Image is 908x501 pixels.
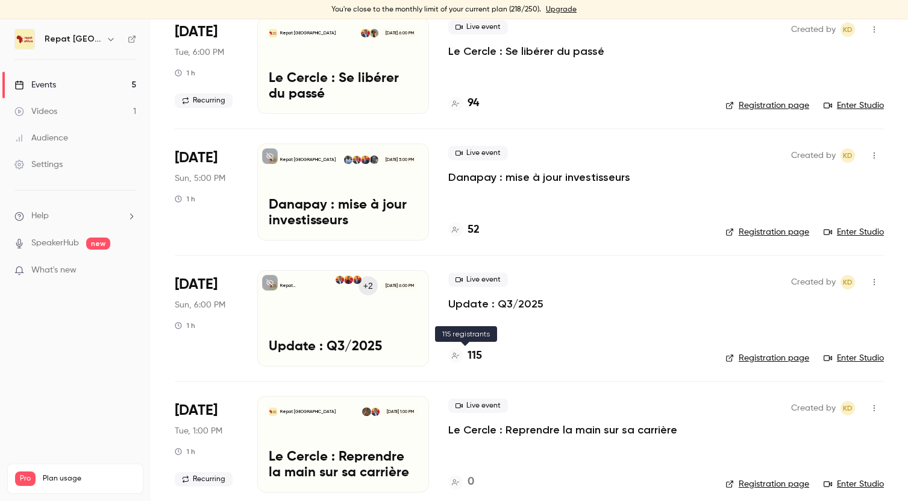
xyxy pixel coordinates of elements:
[175,425,222,437] span: Tue, 1:00 PM
[357,275,379,297] div: +2
[86,238,110,250] span: new
[824,99,884,112] a: Enter Studio
[269,339,418,355] p: Update : Q3/2025
[841,148,855,163] span: Kara Diaby
[725,226,809,238] a: Registration page
[280,409,336,415] p: Repat [GEOGRAPHIC_DATA]
[344,276,352,284] img: Fatoumata Dia
[843,275,853,289] span: KD
[448,95,479,112] a: 94
[824,226,884,238] a: Enter Studio
[175,396,238,493] div: Sep 30 Tue, 1:00 PM (Africa/Abidjan)
[725,478,809,490] a: Registration page
[791,148,836,163] span: Created by
[14,106,57,118] div: Videos
[448,297,543,311] a: Update : Q3/2025
[31,264,77,277] span: What's new
[381,282,417,290] span: [DATE] 6:00 PM
[175,401,218,420] span: [DATE]
[175,194,195,204] div: 1 h
[280,157,336,163] p: Repat [GEOGRAPHIC_DATA]
[824,478,884,490] a: Enter Studio
[843,148,853,163] span: KD
[269,29,277,37] img: Le Cercle : Se libérer du passé
[843,22,853,37] span: KD
[175,275,218,294] span: [DATE]
[269,198,418,229] p: Danapay : mise à jour investisseurs
[448,423,677,437] a: Le Cercle : Reprendre la main sur sa carrière
[175,148,218,168] span: [DATE]
[448,474,474,490] a: 0
[257,143,429,240] a: Danapay : mise à jour investisseursRepat [GEOGRAPHIC_DATA]Moussa DembeleMounir TelkassKara DiabyD...
[175,321,195,330] div: 1 h
[841,22,855,37] span: Kara Diaby
[31,237,79,250] a: SpeakerHub
[448,44,604,58] a: Le Cercle : Se libérer du passé
[370,29,378,37] img: Oumou Diarisso
[361,156,369,164] img: Mounir Telkass
[353,276,362,284] img: Mounir Telkass
[468,95,479,112] h4: 94
[175,68,195,78] div: 1 h
[269,450,418,481] p: Le Cercle : Reprendre la main sur sa carrière
[15,30,34,49] img: Repat Africa
[280,30,336,36] p: Repat [GEOGRAPHIC_DATA]
[175,22,218,42] span: [DATE]
[31,210,49,222] span: Help
[175,17,238,114] div: Sep 23 Tue, 8:00 PM (Europe/Paris)
[175,46,224,58] span: Tue, 6:00 PM
[448,20,508,34] span: Live event
[381,29,417,37] span: [DATE] 6:00 PM
[448,399,508,413] span: Live event
[448,146,508,160] span: Live event
[14,159,63,171] div: Settings
[344,156,352,164] img: Demba Dembele
[546,5,577,14] a: Upgrade
[791,401,836,415] span: Created by
[257,17,429,114] a: Le Cercle : Se libérer du passéRepat [GEOGRAPHIC_DATA]Oumou DiarissoKara Diaby[DATE] 6:00 PMLe Ce...
[448,273,508,287] span: Live event
[269,71,418,102] p: Le Cercle : Se libérer du passé
[843,401,853,415] span: KD
[175,172,225,184] span: Sun, 5:00 PM
[280,283,335,289] p: Repat [GEOGRAPHIC_DATA]
[448,222,480,238] a: 52
[841,401,855,415] span: Kara Diaby
[468,348,482,364] h4: 115
[791,22,836,37] span: Created by
[362,408,371,416] img: Hannah Dehauteur
[841,275,855,289] span: Kara Diaby
[791,275,836,289] span: Created by
[448,170,630,184] a: Danapay : mise à jour investisseurs
[15,471,36,486] span: Pro
[175,299,225,311] span: Sun, 6:00 PM
[175,472,233,487] span: Recurring
[175,270,238,367] div: Sep 28 Sun, 8:00 PM (Europe/Brussels)
[824,352,884,364] a: Enter Studio
[468,222,480,238] h4: 52
[14,132,68,144] div: Audience
[45,33,101,45] h6: Repat [GEOGRAPHIC_DATA]
[175,143,238,240] div: Sep 28 Sun, 7:00 PM (Europe/Paris)
[43,474,136,484] span: Plan usage
[725,352,809,364] a: Registration page
[336,276,344,284] img: Kara Diaby
[381,156,417,164] span: [DATE] 5:00 PM
[371,408,380,416] img: Kara Diaby
[370,156,378,164] img: Moussa Dembele
[361,29,369,37] img: Kara Diaby
[175,93,233,108] span: Recurring
[14,79,56,91] div: Events
[352,156,361,164] img: Kara Diaby
[257,396,429,493] a: Le Cercle : Reprendre la main sur sa carrièreRepat [GEOGRAPHIC_DATA]Kara DiabyHannah Dehauteur[DA...
[383,408,417,416] span: [DATE] 1:00 PM
[448,348,482,364] a: 115
[257,270,429,367] a: Update : Q3/2025Repat [GEOGRAPHIC_DATA]+2Mounir TelkassFatoumata DiaKara Diaby[DATE] 6:00 PMUpdat...
[14,210,136,222] li: help-dropdown-opener
[468,474,474,490] h4: 0
[269,408,277,416] img: Le Cercle : Reprendre la main sur sa carrière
